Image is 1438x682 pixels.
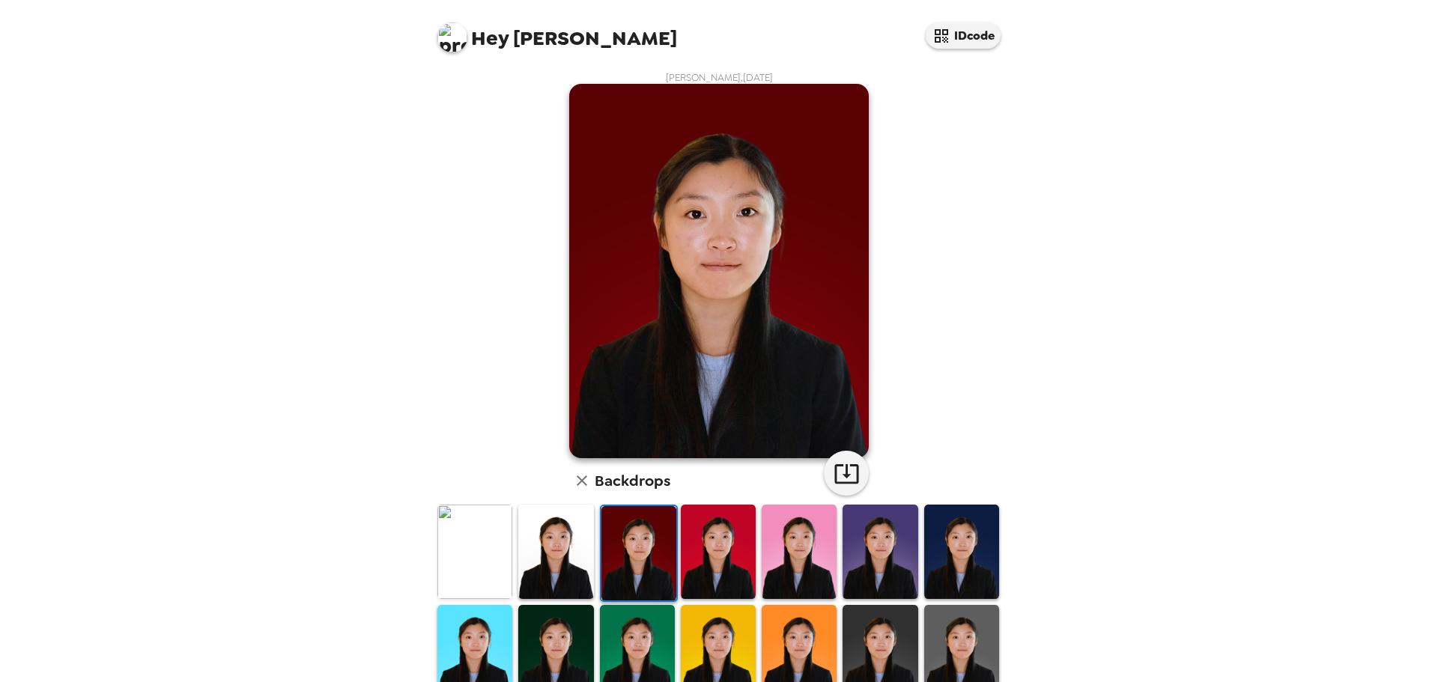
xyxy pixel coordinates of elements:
img: Original [437,505,512,598]
button: IDcode [926,22,1001,49]
span: [PERSON_NAME] [437,15,677,49]
h6: Backdrops [595,469,670,493]
span: [PERSON_NAME] , [DATE] [666,71,773,84]
img: user [569,84,869,458]
img: profile pic [437,22,467,52]
span: Hey [471,25,509,52]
